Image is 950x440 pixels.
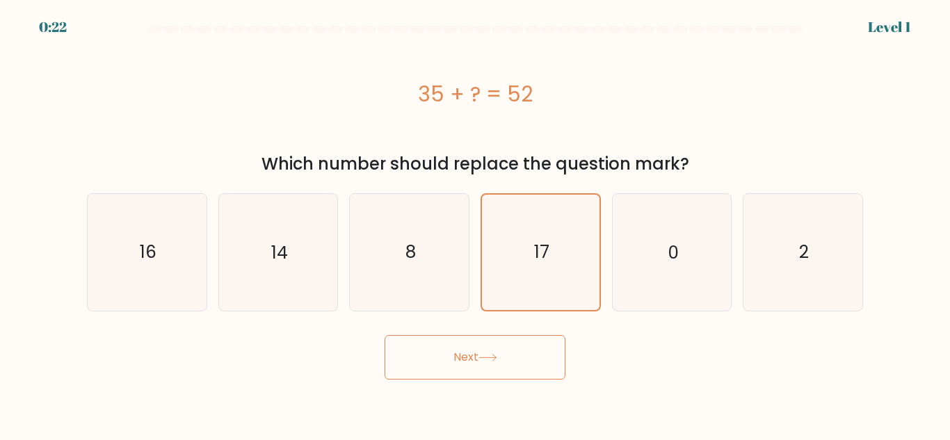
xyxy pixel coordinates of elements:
[385,335,565,380] button: Next
[95,152,855,177] div: Which number should replace the question mark?
[405,240,416,264] text: 8
[87,79,863,110] div: 35 + ? = 52
[668,240,679,264] text: 0
[868,17,911,38] div: Level 1
[140,240,156,264] text: 16
[799,240,809,264] text: 2
[271,240,288,264] text: 14
[39,17,67,38] div: 0:22
[534,240,549,264] text: 17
